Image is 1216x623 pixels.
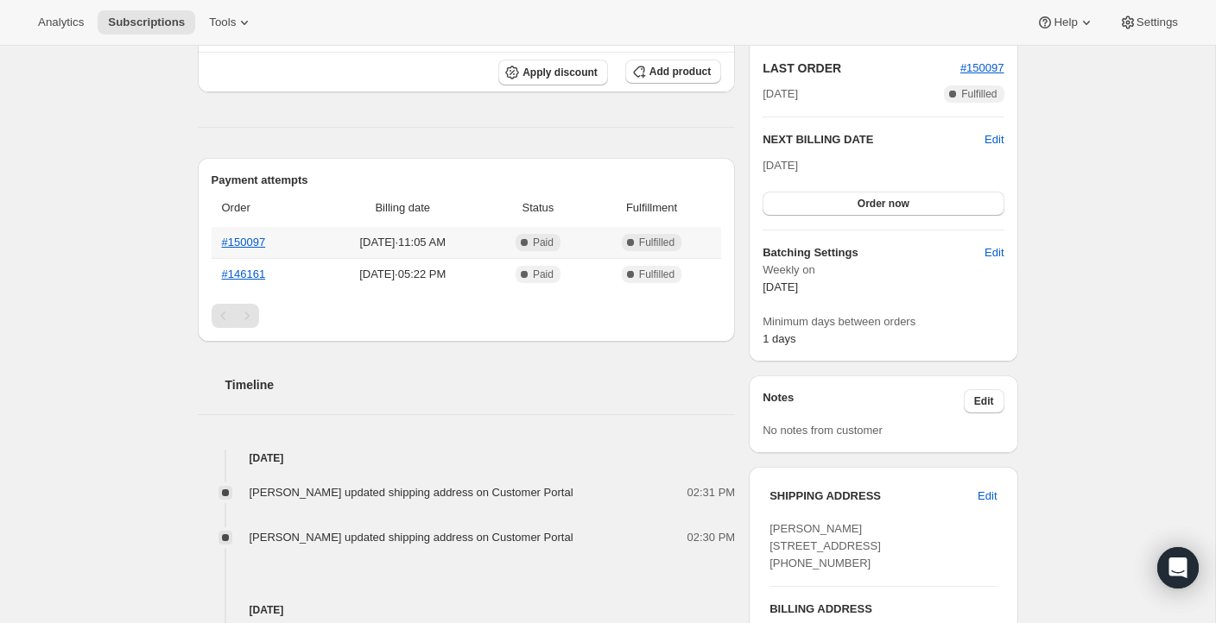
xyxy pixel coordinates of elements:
th: Order [212,189,317,227]
span: [DATE] [763,85,798,103]
span: Settings [1137,16,1178,29]
button: Apply discount [498,60,608,85]
h2: Timeline [225,376,736,393]
button: Edit [974,239,1014,267]
span: Paid [533,267,554,281]
span: Weekly on [763,261,1004,279]
span: [DATE] [763,159,798,172]
h2: NEXT BILLING DATE [763,131,985,148]
span: [PERSON_NAME] updated shipping address on Customer Portal [250,531,573,544]
button: Tools [199,10,263,35]
a: #150097 [960,61,1004,74]
span: 02:30 PM [687,529,736,546]
button: Edit [964,389,1004,413]
h2: LAST ORDER [763,60,960,77]
span: Apply discount [522,66,598,79]
h2: Payment attempts [212,172,722,189]
button: Edit [967,482,1007,510]
nav: Pagination [212,304,722,328]
span: Minimum days between orders [763,313,1004,330]
span: Edit [985,244,1004,261]
h4: [DATE] [198,450,736,467]
span: 02:31 PM [687,484,736,501]
h4: [DATE] [198,601,736,619]
span: Subscriptions [108,16,185,29]
span: [PERSON_NAME] [STREET_ADDRESS] [PHONE_NUMBER] [769,522,881,570]
span: Status [494,199,582,217]
span: [DATE] · 11:05 AM [322,234,484,251]
button: Analytics [28,10,94,35]
span: Add product [649,65,711,79]
div: Open Intercom Messenger [1157,547,1199,588]
span: Fulfilled [961,87,997,101]
span: [DATE] [763,280,798,293]
span: Order now [858,197,909,211]
span: Fulfilled [639,267,674,281]
span: Edit [978,488,997,505]
button: Add product [625,60,721,84]
button: Order now [763,192,1004,216]
span: Analytics [38,16,84,29]
span: Edit [974,394,994,408]
button: Settings [1109,10,1188,35]
h3: SHIPPING ADDRESS [769,488,978,505]
span: [PERSON_NAME] updated shipping address on Customer Portal [250,486,573,499]
h3: BILLING ADDRESS [769,601,997,618]
span: Paid [533,236,554,249]
button: Help [1026,10,1105,35]
a: #150097 [222,236,266,249]
button: Edit [985,131,1004,148]
h6: Batching Settings [763,244,985,261]
span: Fulfilled [639,236,674,249]
span: Billing date [322,199,484,217]
span: Help [1054,16,1077,29]
span: No notes from customer [763,424,883,437]
span: Tools [209,16,236,29]
button: Subscriptions [98,10,195,35]
button: #150097 [960,60,1004,77]
span: [DATE] · 05:22 PM [322,266,484,283]
h3: Notes [763,389,964,413]
span: Fulfillment [592,199,711,217]
a: #146161 [222,267,266,280]
span: 1 days [763,332,795,345]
